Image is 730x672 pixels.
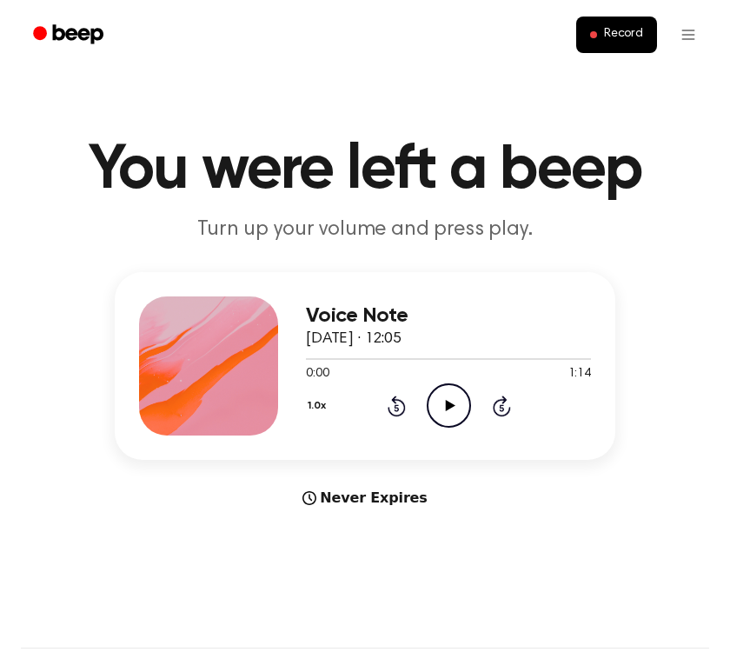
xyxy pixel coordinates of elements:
span: 0:00 [306,365,328,383]
button: Open menu [667,14,709,56]
a: Beep [21,18,119,52]
span: 1:14 [568,365,591,383]
span: Record [604,27,643,43]
h3: Voice Note [306,304,591,328]
p: Turn up your volume and press play. [31,216,699,244]
button: 1.0x [306,391,332,421]
div: Never Expires [115,488,615,509]
span: [DATE] · 12:05 [306,331,401,347]
button: Record [576,17,657,53]
h1: You were left a beep [21,139,709,202]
